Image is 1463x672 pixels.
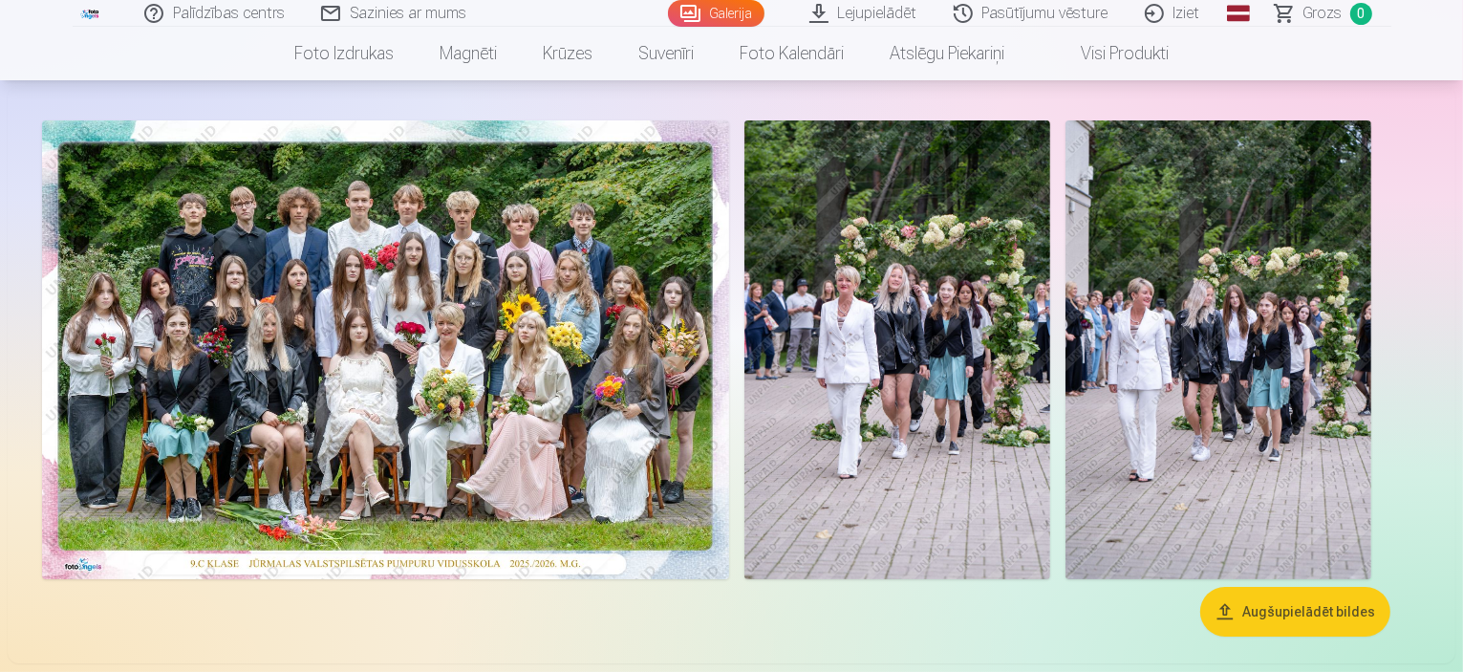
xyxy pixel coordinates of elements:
[717,27,867,80] a: Foto kalendāri
[80,8,101,19] img: /fa3
[271,27,417,80] a: Foto izdrukas
[1303,2,1343,25] span: Grozs
[867,27,1027,80] a: Atslēgu piekariņi
[1200,587,1390,637] button: Augšupielādēt bildes
[417,27,520,80] a: Magnēti
[520,27,615,80] a: Krūzes
[1350,3,1372,25] span: 0
[1027,27,1192,80] a: Visi produkti
[615,27,717,80] a: Suvenīri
